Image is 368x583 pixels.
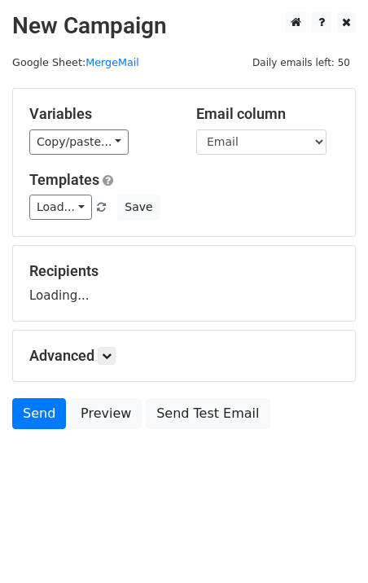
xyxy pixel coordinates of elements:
[29,262,339,305] div: Loading...
[117,195,160,220] button: Save
[85,56,139,68] a: MergeMail
[29,105,172,123] h5: Variables
[12,398,66,429] a: Send
[12,12,356,40] h2: New Campaign
[29,171,99,188] a: Templates
[29,195,92,220] a: Load...
[196,105,339,123] h5: Email column
[70,398,142,429] a: Preview
[247,54,356,72] span: Daily emails left: 50
[29,262,339,280] h5: Recipients
[247,56,356,68] a: Daily emails left: 50
[29,129,129,155] a: Copy/paste...
[29,347,339,365] h5: Advanced
[146,398,269,429] a: Send Test Email
[12,56,139,68] small: Google Sheet:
